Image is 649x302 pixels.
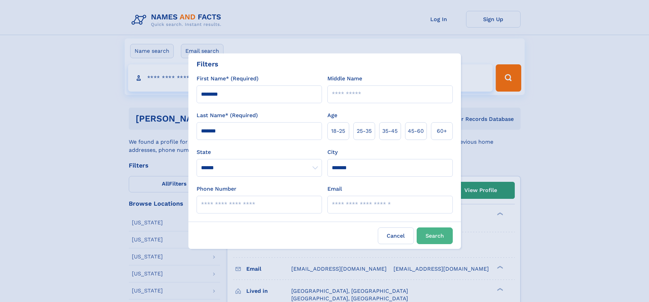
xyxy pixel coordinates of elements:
[378,227,414,244] label: Cancel
[197,59,218,69] div: Filters
[417,227,453,244] button: Search
[327,111,337,120] label: Age
[327,148,338,156] label: City
[357,127,372,135] span: 25‑35
[331,127,345,135] span: 18‑25
[327,185,342,193] label: Email
[382,127,398,135] span: 35‑45
[197,111,258,120] label: Last Name* (Required)
[437,127,447,135] span: 60+
[408,127,424,135] span: 45‑60
[197,75,259,83] label: First Name* (Required)
[327,75,362,83] label: Middle Name
[197,185,236,193] label: Phone Number
[197,148,322,156] label: State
